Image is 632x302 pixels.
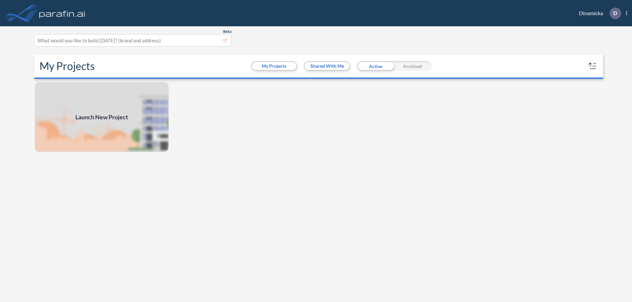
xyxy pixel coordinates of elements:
[223,29,231,34] span: Beta
[569,8,627,19] div: Dinamicka
[39,60,95,72] h2: My Projects
[252,62,296,70] button: My Projects
[587,61,598,71] button: sort
[305,62,349,70] button: Shared With Me
[34,81,169,152] a: Launch New Project
[34,81,169,152] img: add
[394,61,431,71] div: Archived
[38,7,87,20] img: logo
[357,61,394,71] div: Active
[613,10,617,16] p: D
[75,113,128,122] span: Launch New Project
